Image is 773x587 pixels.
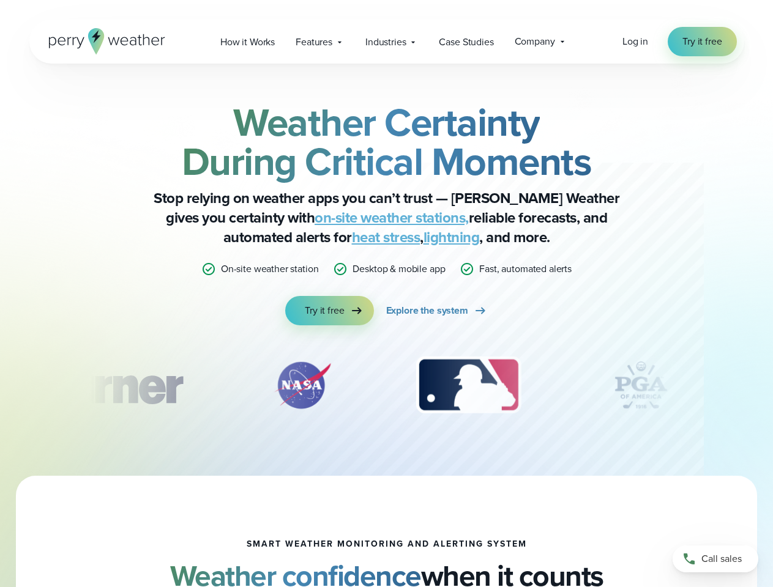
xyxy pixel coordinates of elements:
[305,303,344,318] span: Try it free
[404,355,533,416] div: 3 of 12
[26,355,200,416] div: 1 of 12
[247,539,527,549] h1: smart weather monitoring and alerting system
[439,35,493,50] span: Case Studies
[682,34,722,49] span: Try it free
[182,94,592,190] strong: Weather Certainty During Critical Moments
[353,262,445,276] p: Desktop & mobile app
[404,355,533,416] img: MLB.svg
[668,27,736,56] a: Try it free
[285,296,373,325] a: Try it free
[622,34,648,49] a: Log in
[142,188,632,247] p: Stop relying on weather apps you can’t trust — [PERSON_NAME] Weather gives you certainty with rel...
[352,226,420,248] a: heat stress
[673,545,758,572] a: Call sales
[221,262,319,276] p: On-site weather station
[315,207,469,229] a: on-site weather stations,
[428,29,504,54] a: Case Studies
[386,296,488,325] a: Explore the system
[592,355,690,416] img: PGA.svg
[260,355,345,416] img: NASA.svg
[365,35,406,50] span: Industries
[210,29,285,54] a: How it Works
[26,355,200,416] img: Turner-Construction_1.svg
[622,34,648,48] span: Log in
[91,355,683,422] div: slideshow
[260,355,345,416] div: 2 of 12
[424,226,480,248] a: lightning
[479,262,572,276] p: Fast, automated alerts
[386,303,468,318] span: Explore the system
[701,552,742,566] span: Call sales
[592,355,690,416] div: 4 of 12
[296,35,332,50] span: Features
[515,34,555,49] span: Company
[220,35,275,50] span: How it Works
